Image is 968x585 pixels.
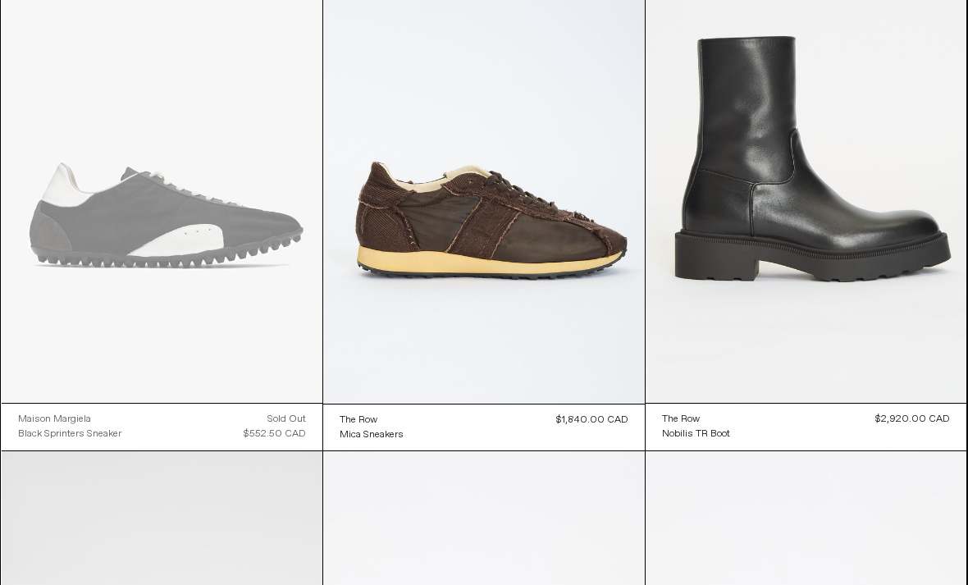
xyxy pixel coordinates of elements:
[18,414,91,427] div: Maison Margiela
[18,428,121,442] div: Black Sprinters Sneaker
[662,414,700,427] div: The Row
[340,414,377,428] div: The Row
[267,413,306,427] div: Sold out
[244,427,306,442] div: $552.50 CAD
[556,414,628,428] div: $1,840.00 CAD
[340,414,404,428] a: The Row
[662,427,730,442] a: Nobilis TR Boot
[875,413,950,427] div: $2,920.00 CAD
[340,429,404,443] div: Mica Sneakers
[662,428,730,442] div: Nobilis TR Boot
[662,413,730,427] a: The Row
[18,427,121,442] a: Black Sprinters Sneaker
[340,428,404,443] a: Mica Sneakers
[18,413,121,427] a: Maison Margiela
